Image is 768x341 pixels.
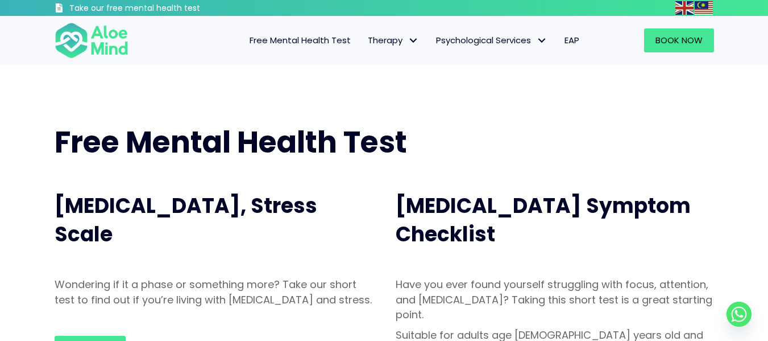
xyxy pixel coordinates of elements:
[55,121,407,163] span: Free Mental Health Test
[55,22,128,59] img: Aloe mind Logo
[143,28,588,52] nav: Menu
[55,191,317,249] span: [MEDICAL_DATA], Stress Scale
[55,3,261,16] a: Take our free mental health test
[405,32,422,49] span: Therapy: submenu
[396,191,691,249] span: [MEDICAL_DATA] Symptom Checklist
[241,28,359,52] a: Free Mental Health Test
[534,32,550,49] span: Psychological Services: submenu
[695,1,713,15] img: ms
[368,34,419,46] span: Therapy
[675,1,695,14] a: English
[55,277,373,307] p: Wondering if it a phase or something more? Take our short test to find out if you’re living with ...
[69,3,261,14] h3: Take our free mental health test
[436,34,547,46] span: Psychological Services
[250,34,351,46] span: Free Mental Health Test
[359,28,427,52] a: TherapyTherapy: submenu
[695,1,714,14] a: Malay
[727,302,752,327] a: Whatsapp
[675,1,694,15] img: en
[655,34,703,46] span: Book Now
[396,277,714,322] p: Have you ever found yourself struggling with focus, attention, and [MEDICAL_DATA]? Taking this sh...
[564,34,579,46] span: EAP
[427,28,556,52] a: Psychological ServicesPsychological Services: submenu
[644,28,714,52] a: Book Now
[556,28,588,52] a: EAP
